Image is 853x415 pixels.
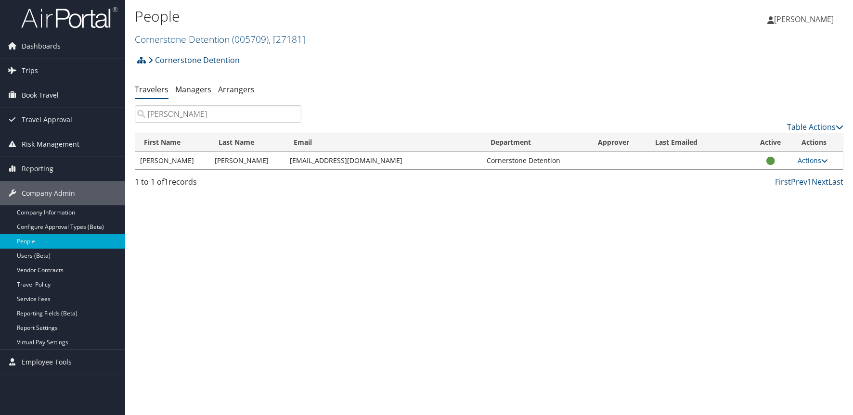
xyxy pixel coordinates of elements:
span: Reporting [22,157,53,181]
td: [PERSON_NAME] [210,152,284,169]
span: Trips [22,59,38,83]
h1: People [135,6,607,26]
span: Travel Approval [22,108,72,132]
th: Approver [589,133,646,152]
a: Cornerstone Detention [135,33,305,46]
span: , [ 27181 ] [269,33,305,46]
a: Cornerstone Detention [148,50,240,70]
a: [PERSON_NAME] [767,5,843,34]
span: Company Admin [22,181,75,205]
th: Last Emailed: activate to sort column ascending [646,133,749,152]
th: Last Name: activate to sort column descending [210,133,284,152]
div: 1 to 1 of records [135,176,301,192]
td: [EMAIL_ADDRESS][DOMAIN_NAME] [285,152,482,169]
td: [PERSON_NAME] [135,152,210,169]
a: Prev [791,176,807,187]
a: 1 [807,176,812,187]
a: Table Actions [787,122,843,132]
th: Actions [793,133,843,152]
a: Last [828,176,843,187]
th: Department: activate to sort column ascending [482,133,589,152]
th: Email: activate to sort column ascending [285,133,482,152]
span: [PERSON_NAME] [774,14,834,25]
a: First [775,176,791,187]
th: Active: activate to sort column ascending [748,133,793,152]
span: 1 [164,176,168,187]
a: Next [812,176,828,187]
span: ( 005709 ) [232,33,269,46]
span: Employee Tools [22,350,72,374]
span: Dashboards [22,34,61,58]
a: Arrangers [218,84,255,95]
span: Book Travel [22,83,59,107]
img: airportal-logo.png [21,6,117,29]
input: Search [135,105,301,123]
td: Cornerstone Detention [482,152,589,169]
a: Travelers [135,84,168,95]
a: Managers [175,84,211,95]
a: Actions [798,156,828,165]
span: Risk Management [22,132,79,156]
th: First Name: activate to sort column ascending [135,133,210,152]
